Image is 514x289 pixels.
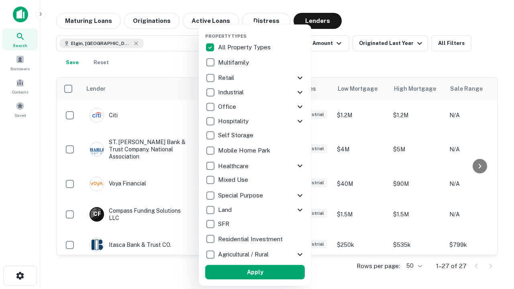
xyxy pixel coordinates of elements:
[218,43,272,52] p: All Property Types
[218,116,250,126] p: Hospitality
[218,161,250,171] p: Healthcare
[205,188,305,203] div: Special Purpose
[218,191,265,200] p: Special Purpose
[218,73,236,83] p: Retail
[218,175,250,185] p: Mixed Use
[205,85,305,100] div: Industrial
[218,130,255,140] p: Self Storage
[218,102,238,112] p: Office
[205,100,305,114] div: Office
[205,71,305,85] div: Retail
[205,159,305,173] div: Healthcare
[205,247,305,262] div: Agricultural / Rural
[218,234,284,244] p: Residential Investment
[218,219,231,229] p: SFR
[205,265,305,279] button: Apply
[205,34,247,39] span: Property Types
[218,88,245,97] p: Industrial
[474,199,514,238] iframe: Chat Widget
[218,146,272,155] p: Mobile Home Park
[205,114,305,128] div: Hospitality
[218,205,233,215] p: Land
[218,58,251,67] p: Multifamily
[218,250,270,259] p: Agricultural / Rural
[205,203,305,217] div: Land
